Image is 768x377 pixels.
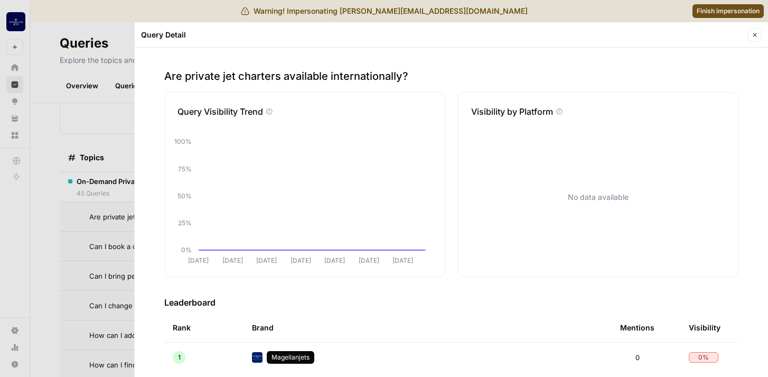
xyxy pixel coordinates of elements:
[177,192,192,200] tspan: 50%
[291,256,311,264] tspan: [DATE]
[173,313,191,342] div: Rank
[164,296,738,309] h3: Leaderboard
[324,256,345,264] tspan: [DATE]
[141,30,745,40] div: Query Detail
[698,353,709,362] span: 0 %
[620,313,654,342] div: Mentions
[471,105,553,118] p: Visibility by Platform
[256,256,277,264] tspan: [DATE]
[635,352,640,363] span: 0
[177,105,263,118] p: Query Visibility Trend
[252,313,603,342] div: Brand
[392,256,413,264] tspan: [DATE]
[568,192,629,203] p: No data available
[222,256,243,264] tspan: [DATE]
[359,256,379,264] tspan: [DATE]
[188,256,209,264] tspan: [DATE]
[252,352,263,363] img: mwu1mlwpd2hfch39zk74ivg7kn47
[178,165,192,173] tspan: 75%
[178,353,181,362] span: 1
[181,246,192,254] tspan: 0%
[164,69,738,84] p: Are private jet charters available internationally?
[689,313,720,342] div: Visibility
[178,219,192,227] tspan: 25%
[174,137,192,145] tspan: 100%
[267,351,314,364] div: Magellanjets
